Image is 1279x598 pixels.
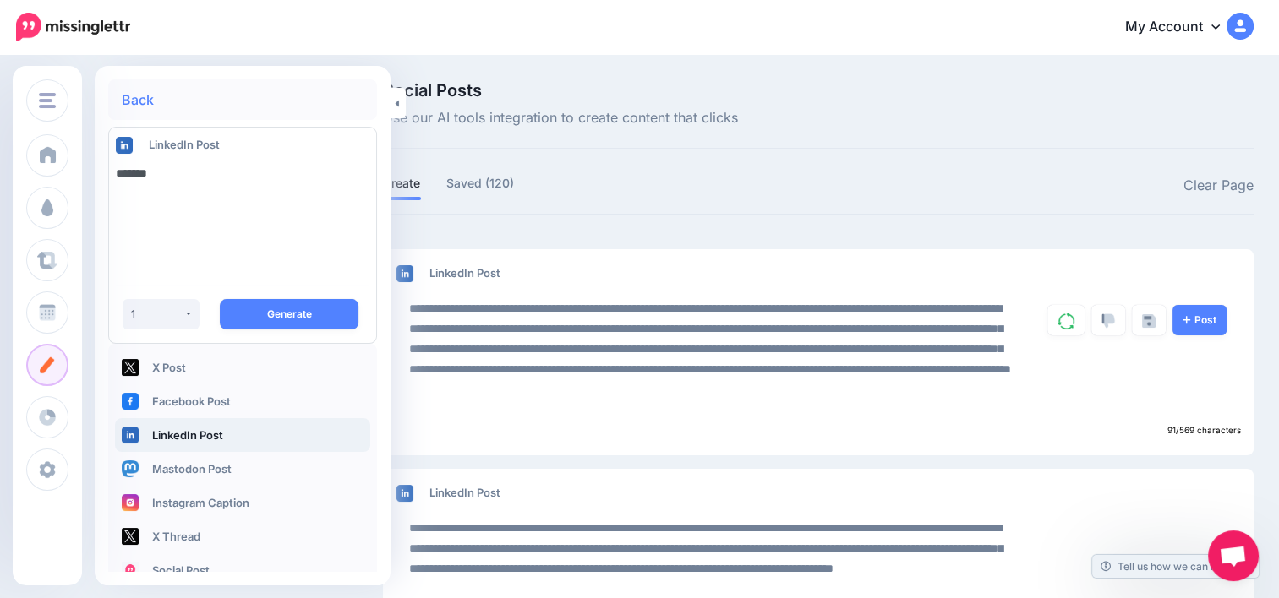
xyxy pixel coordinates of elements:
img: thumbs-down-grey.png [1101,313,1115,329]
img: twitter-square.png [122,359,139,376]
a: Back [122,93,154,106]
span: LinkedIn Post [429,266,500,280]
span: LinkedIn Post [149,138,220,151]
img: twitter-square.png [122,528,139,545]
img: linkedin-square.png [396,485,413,502]
a: Clear Page [1183,175,1254,197]
img: mastodon-square.png [122,460,139,477]
img: linkedin-square.png [122,427,139,443]
img: instagram-square.png [122,494,139,511]
img: menu.png [39,93,56,108]
div: Open chat [1208,530,1259,581]
span: Use our AI tools integration to create content that clicks [383,107,738,129]
button: Generate [220,299,358,329]
img: sync-green.png [1058,313,1074,329]
img: facebook-square.png [122,393,139,410]
a: Saved (120) [446,173,515,193]
div: 1 [131,307,183,320]
a: Mastodon Post [115,452,370,486]
button: 1 [123,299,200,329]
a: Create [383,173,421,193]
img: Missinglettr [16,13,130,41]
a: Social Post [115,553,370,587]
a: My Account [1108,7,1254,48]
a: Tell us how we can improve [1092,555,1259,578]
span: LinkedIn Post [429,486,500,499]
a: Facebook Post [115,384,370,418]
span: Social Posts [383,82,738,99]
a: Post [1172,305,1227,335]
img: logo-square.png [122,562,139,579]
img: linkedin-square.png [396,265,413,282]
a: X Post [115,351,370,384]
a: Instagram Caption [115,486,370,519]
a: LinkedIn Post [115,418,370,452]
img: linkedin-square.png [116,137,133,154]
a: X Thread [115,519,370,553]
div: 91/569 characters [383,420,1254,442]
img: save.png [1142,314,1156,328]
